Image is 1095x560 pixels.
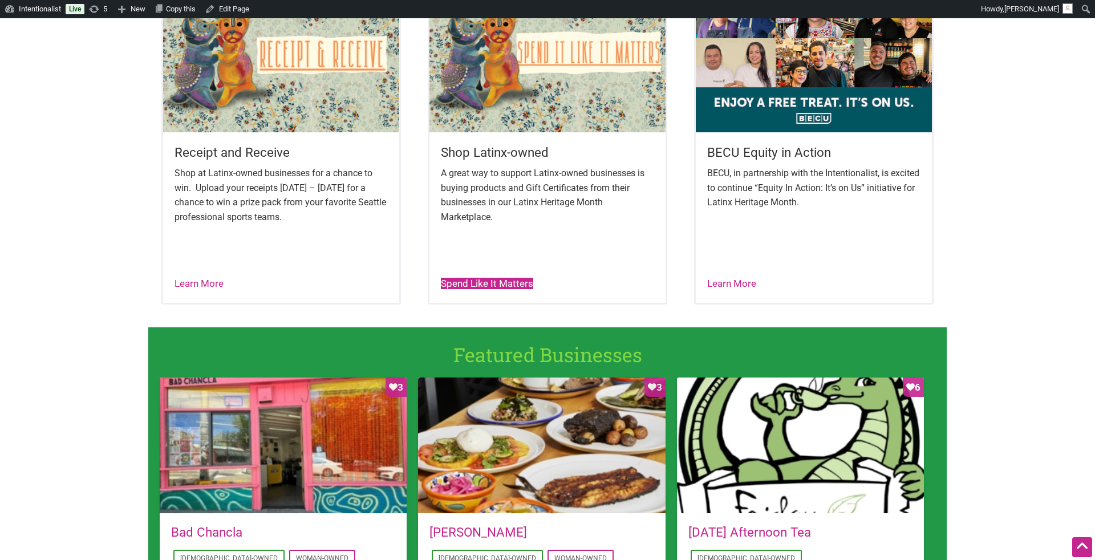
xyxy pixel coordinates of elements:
[66,4,84,14] a: Live
[441,166,654,224] p: A great way to support Latinx-owned businesses is buying products and Gift Certificates from thei...
[171,525,242,539] a: Bad Chancla
[707,278,756,289] a: Learn More
[175,278,224,289] a: Learn More
[1072,537,1092,557] div: Scroll Back to Top
[441,278,533,289] a: Spend Like It Matters
[688,525,811,539] a: [DATE] Afternoon Tea
[175,166,388,224] p: Shop at Latinx-owned businesses for a chance to win. Upload your receipts [DATE] – [DATE] for a c...
[707,144,920,161] h5: BECU Equity in Action
[441,144,654,161] h5: Shop Latinx-owned
[429,525,527,539] a: [PERSON_NAME]
[157,341,938,368] h1: Featured Businesses
[1004,5,1059,13] span: [PERSON_NAME]
[175,144,388,161] h5: Receipt and Receive
[707,166,920,210] p: BECU, in partnership with the Intentionalist, is excited to continue “Equity In Action: It’s on U...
